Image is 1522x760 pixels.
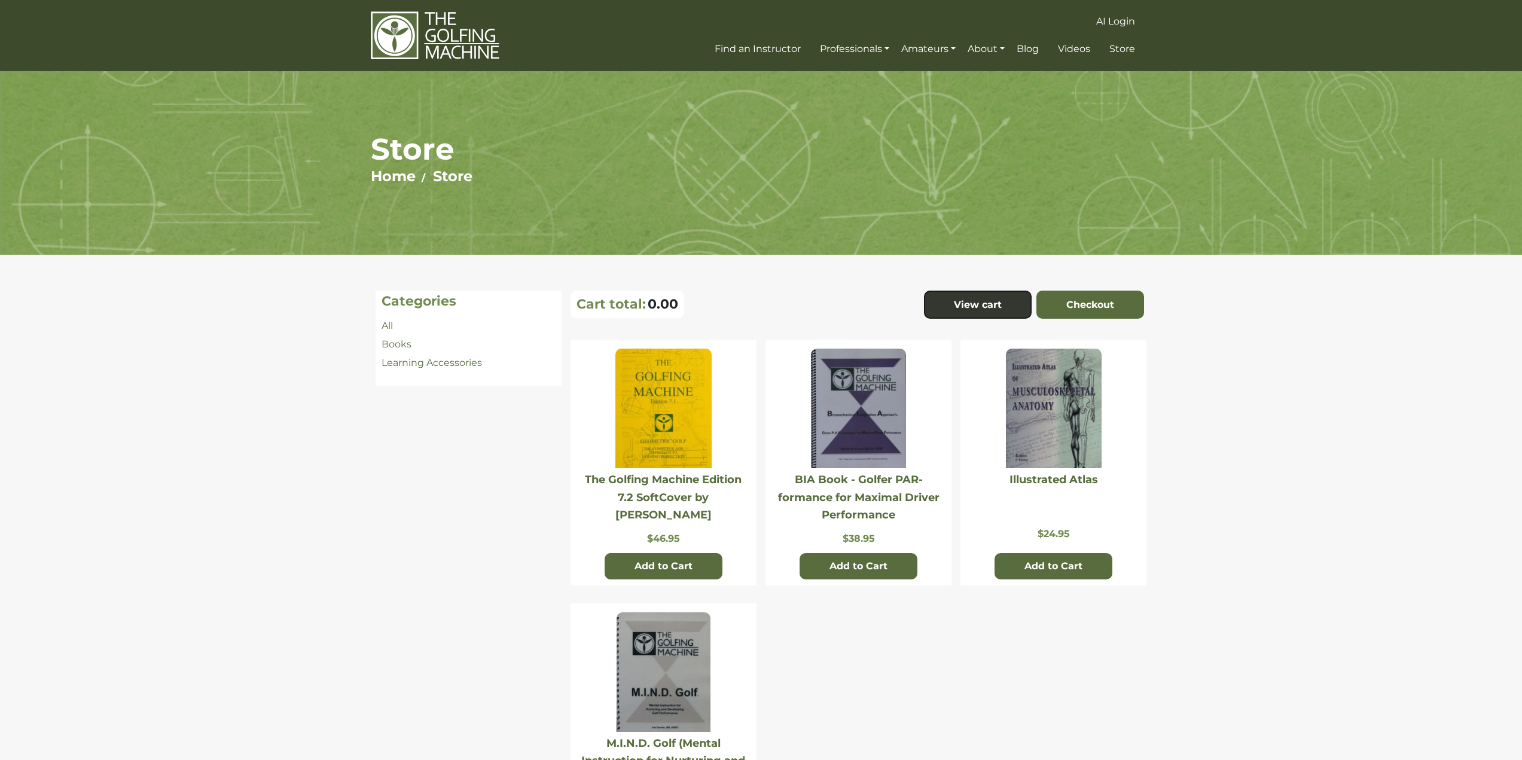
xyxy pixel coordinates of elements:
img: BIA Book - Golfer PAR-formance for Maximal Driver Performance [811,349,906,468]
a: Store [433,167,472,185]
a: BIA Book - Golfer PAR-formance for Maximal Driver Performance [778,473,940,521]
a: Books [382,338,411,350]
p: $38.95 [771,533,945,544]
img: Website-photo-MIND.jpg [617,612,710,732]
span: Find an Instructor [715,43,801,54]
a: View cart [924,291,1032,319]
a: About [965,38,1008,60]
a: Checkout [1036,291,1144,319]
img: The Golfing Machine [371,11,499,60]
h4: Categories [382,294,556,309]
button: Add to Cart [800,553,917,579]
a: All [382,320,393,331]
p: Cart total: [577,296,646,312]
a: Videos [1055,38,1093,60]
a: The Golfing Machine Edition 7.2 SoftCover by [PERSON_NAME] [585,473,742,521]
a: Professionals [817,38,892,60]
a: Store [1106,38,1138,60]
a: Find an Instructor [712,38,804,60]
img: Illustrated Atlas [1006,349,1102,468]
a: Illustrated Atlas [1009,473,1098,486]
a: Home [371,167,416,185]
p: $24.95 [966,528,1140,539]
span: 0.00 [648,296,678,312]
h1: Store [371,131,1151,167]
span: Blog [1017,43,1039,54]
img: The Golfing Machine Edition 7.2 SoftCover by Homer Kelley [615,349,711,468]
button: Add to Cart [995,553,1112,579]
a: Amateurs [898,38,959,60]
span: AI Login [1096,16,1135,27]
p: $46.95 [577,533,751,544]
button: Add to Cart [605,553,722,579]
a: Learning Accessories [382,357,482,368]
a: AI Login [1093,11,1138,32]
span: Store [1109,43,1135,54]
a: Blog [1014,38,1042,60]
span: Videos [1058,43,1090,54]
